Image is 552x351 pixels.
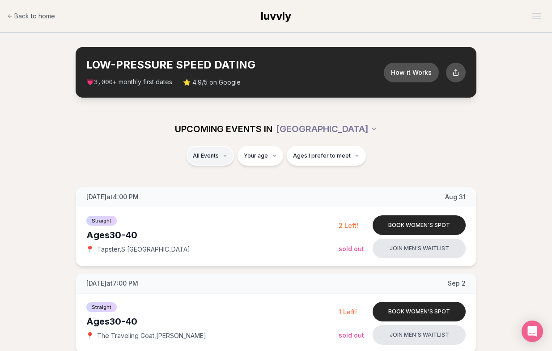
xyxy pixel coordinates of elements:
[293,152,351,159] span: Ages I prefer to meet
[86,193,139,201] span: [DATE] at 4:00 PM
[86,279,138,288] span: [DATE] at 7:00 PM
[97,331,206,340] span: The Traveling Goat , [PERSON_NAME]
[86,302,117,312] span: Straight
[183,78,241,87] span: ⭐ 4.9/5 on Google
[97,245,190,254] span: Tapster , S [GEOGRAPHIC_DATA]
[244,152,268,159] span: Your age
[276,119,378,139] button: [GEOGRAPHIC_DATA]
[86,77,172,87] span: 💗 + monthly first dates
[86,332,93,339] span: 📍
[94,79,113,86] span: 3,000
[86,58,384,72] h2: LOW-PRESSURE SPEED DATING
[339,245,364,253] span: Sold Out
[529,9,545,23] button: Open menu
[261,9,291,23] a: luvvly
[86,246,93,253] span: 📍
[373,239,466,258] button: Join men's waitlist
[175,123,272,135] span: UPCOMING EVENTS IN
[7,7,55,25] a: Back to home
[193,152,219,159] span: All Events
[238,146,283,166] button: Your age
[373,302,466,321] button: Book women's spot
[373,325,466,345] button: Join men's waitlist
[86,229,339,241] div: Ages 30-40
[86,216,117,226] span: Straight
[339,331,364,339] span: Sold Out
[522,321,543,342] div: Open Intercom Messenger
[261,9,291,22] span: luvvly
[448,279,466,288] span: Sep 2
[14,12,55,21] span: Back to home
[86,315,339,328] div: Ages 30-40
[445,193,466,201] span: Aug 31
[373,215,466,235] button: Book women's spot
[187,146,234,166] button: All Events
[339,222,358,229] span: 2 Left!
[384,63,439,82] button: How it Works
[287,146,366,166] button: Ages I prefer to meet
[339,308,357,316] span: 1 Left!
